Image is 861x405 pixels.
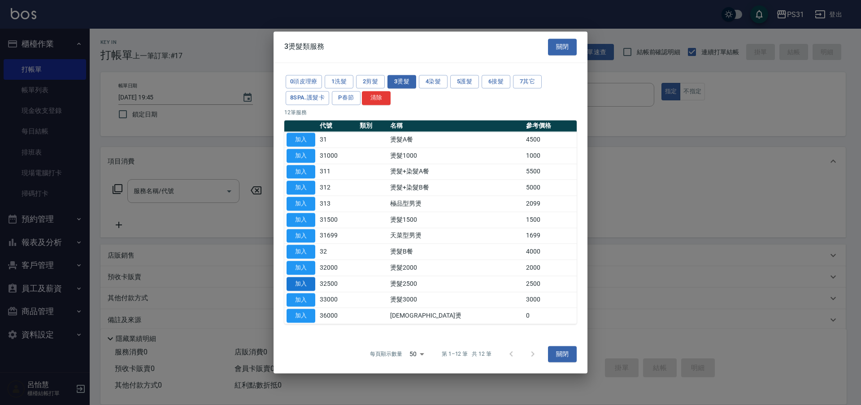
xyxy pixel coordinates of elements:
button: 關閉 [548,39,577,55]
td: 33000 [317,292,357,308]
div: 50 [406,342,427,366]
td: 32500 [317,276,357,292]
td: 燙髮2500 [388,276,524,292]
td: 燙髮1000 [388,148,524,164]
td: 燙髮B餐 [388,244,524,260]
td: 313 [317,196,357,212]
button: 加入 [287,309,315,323]
td: [DEMOGRAPHIC_DATA]燙 [388,308,524,324]
span: 3燙髮類服務 [284,43,324,52]
td: 2099 [524,196,577,212]
button: 7其它 [513,75,542,89]
button: 加入 [287,261,315,275]
p: 12 筆服務 [284,108,577,116]
td: 燙髮+染髮B餐 [388,180,524,196]
td: 1000 [524,148,577,164]
button: 6接髮 [482,75,510,89]
button: 4染髮 [419,75,448,89]
td: 1500 [524,212,577,228]
button: 加入 [287,133,315,146]
td: 312 [317,180,357,196]
button: 5護髮 [450,75,479,89]
td: 311 [317,164,357,180]
td: 31000 [317,148,357,164]
td: 天菜型男燙 [388,228,524,244]
button: 0頭皮理療 [286,75,322,89]
button: 8SPA.護髮卡 [286,91,329,105]
th: 參考價格 [524,120,577,132]
td: 31699 [317,228,357,244]
td: 32000 [317,260,357,276]
th: 名稱 [388,120,524,132]
th: 代號 [317,120,357,132]
td: 31500 [317,212,357,228]
button: 1洗髮 [325,75,353,89]
td: 燙髮+染髮A餐 [388,164,524,180]
td: 2000 [524,260,577,276]
button: 加入 [287,213,315,227]
td: 36000 [317,308,357,324]
td: 32 [317,244,357,260]
button: 加入 [287,277,315,291]
td: 3000 [524,292,577,308]
button: 加入 [287,197,315,211]
td: 燙髮1500 [388,212,524,228]
button: P春節 [332,91,361,105]
button: 加入 [287,181,315,195]
td: 5000 [524,180,577,196]
td: 燙髮2000 [388,260,524,276]
button: 加入 [287,293,315,307]
td: 極品型男燙 [388,196,524,212]
td: 2500 [524,276,577,292]
button: 2剪髮 [356,75,385,89]
button: 清除 [362,91,391,105]
td: 燙髮A餐 [388,132,524,148]
td: 31 [317,132,357,148]
button: 關閉 [548,346,577,362]
button: 加入 [287,229,315,243]
th: 類別 [357,120,388,132]
p: 每頁顯示數量 [370,350,402,358]
button: 加入 [287,149,315,163]
td: 4500 [524,132,577,148]
button: 加入 [287,245,315,259]
button: 加入 [287,165,315,179]
td: 燙髮3000 [388,292,524,308]
p: 第 1–12 筆 共 12 筆 [442,350,491,358]
td: 5500 [524,164,577,180]
button: 3燙髮 [387,75,416,89]
td: 1699 [524,228,577,244]
td: 4000 [524,244,577,260]
td: 0 [524,308,577,324]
